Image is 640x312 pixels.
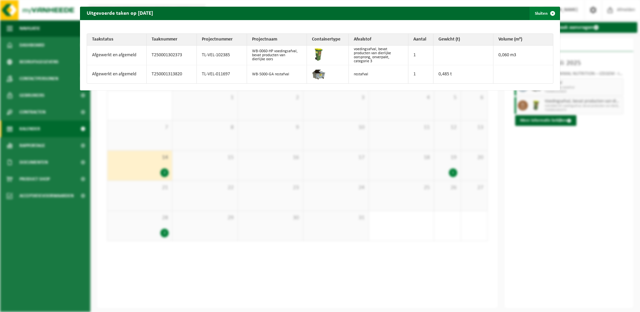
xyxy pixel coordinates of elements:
td: 0,485 t [433,65,493,83]
img: WB-5000-GAL-GY-01 [312,67,325,80]
th: Taaknummer [147,34,197,46]
td: 0,060 m3 [493,46,553,65]
td: WB-0060-HP voedingsafval, bevat producten van dierlijke oors [247,46,307,65]
th: Afvalstof [349,34,408,46]
button: Sluiten [530,7,559,20]
td: 1 [408,46,433,65]
td: WB-5000-GA restafval [247,65,307,83]
td: voedingsafval, bevat producten van dierlijke oorsprong, onverpakt, categorie 3 [349,46,408,65]
td: TL-VEL-011697 [197,65,247,83]
img: WB-0060-HPE-GN-50 [312,48,325,61]
h2: Uitgevoerde taken op [DATE] [80,7,160,19]
td: 1 [408,65,433,83]
td: T250001313820 [147,65,197,83]
th: Gewicht (t) [433,34,493,46]
th: Projectnaam [247,34,307,46]
td: TL-VEL-102385 [197,46,247,65]
td: restafval [349,65,408,83]
th: Taakstatus [87,34,147,46]
th: Volume (m³) [493,34,553,46]
td: T250001302373 [147,46,197,65]
th: Containertype [307,34,349,46]
th: Aantal [408,34,433,46]
th: Projectnummer [197,34,247,46]
td: Afgewerkt en afgemeld [87,65,147,83]
td: Afgewerkt en afgemeld [87,46,147,65]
